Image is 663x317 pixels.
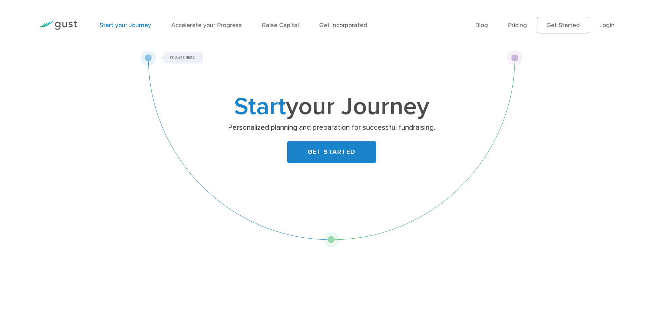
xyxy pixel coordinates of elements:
a: Raise Capital [262,22,299,29]
a: Start your Journey [100,22,151,29]
a: Pricing [508,22,527,29]
a: GET STARTED [287,141,376,163]
a: Get Incorporated [319,22,367,29]
a: Get Started [537,17,589,33]
a: Login [599,22,615,29]
p: Personalized planning and preparation for successful fundraising. [197,123,466,133]
h1: your Journey [194,96,469,118]
span: Start [234,92,286,121]
a: Blog [475,22,488,29]
a: Accelerate your Progress [171,22,242,29]
img: Gust Logo [38,21,77,30]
